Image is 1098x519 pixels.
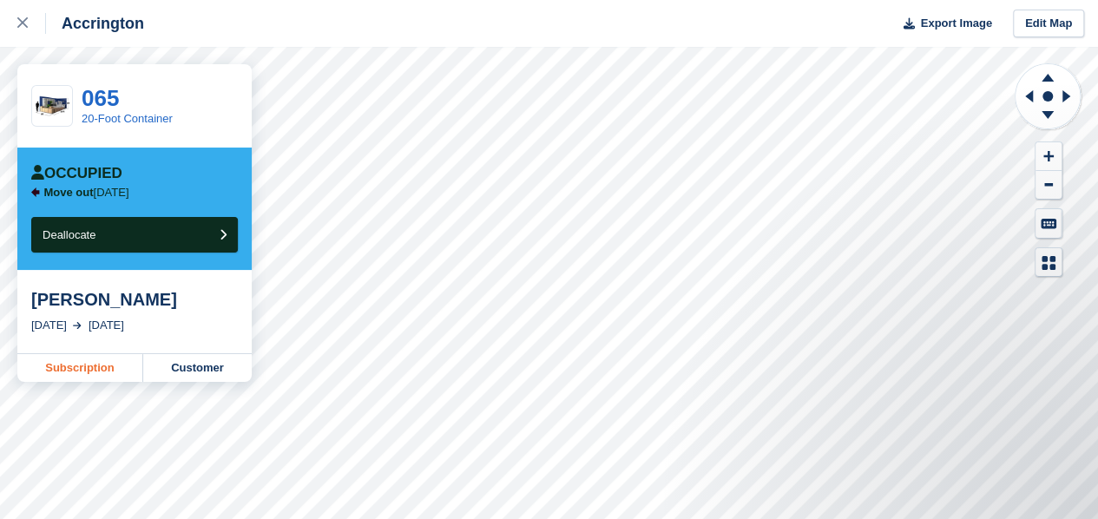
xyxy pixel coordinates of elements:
img: arrow-right-light-icn-cde0832a797a2874e46488d9cf13f60e5c3a73dbe684e267c42b8395dfbc2abf.svg [73,322,82,329]
a: Customer [143,354,252,382]
div: [DATE] [89,317,124,334]
button: Deallocate [31,217,238,253]
span: Deallocate [43,228,95,241]
button: Export Image [893,10,992,38]
button: Map Legend [1036,248,1062,277]
button: Zoom In [1036,142,1062,171]
a: Subscription [17,354,143,382]
div: [PERSON_NAME] [31,289,238,310]
span: Export Image [920,15,991,32]
img: arrow-left-icn-90495f2de72eb5bd0bd1c3c35deca35cc13f817d75bef06ecd7c0b315636ce7e.svg [31,187,40,197]
button: Zoom Out [1036,171,1062,200]
p: [DATE] [44,186,129,200]
div: [DATE] [31,317,67,334]
div: Accrington [46,13,144,34]
button: Keyboard Shortcuts [1036,209,1062,238]
a: 065 [82,85,119,111]
span: Move out [44,186,94,199]
a: 20-Foot Container [82,112,173,125]
div: Occupied [31,165,122,182]
a: Edit Map [1013,10,1084,38]
img: 20-ft-container%20(12).jpg [32,91,72,122]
